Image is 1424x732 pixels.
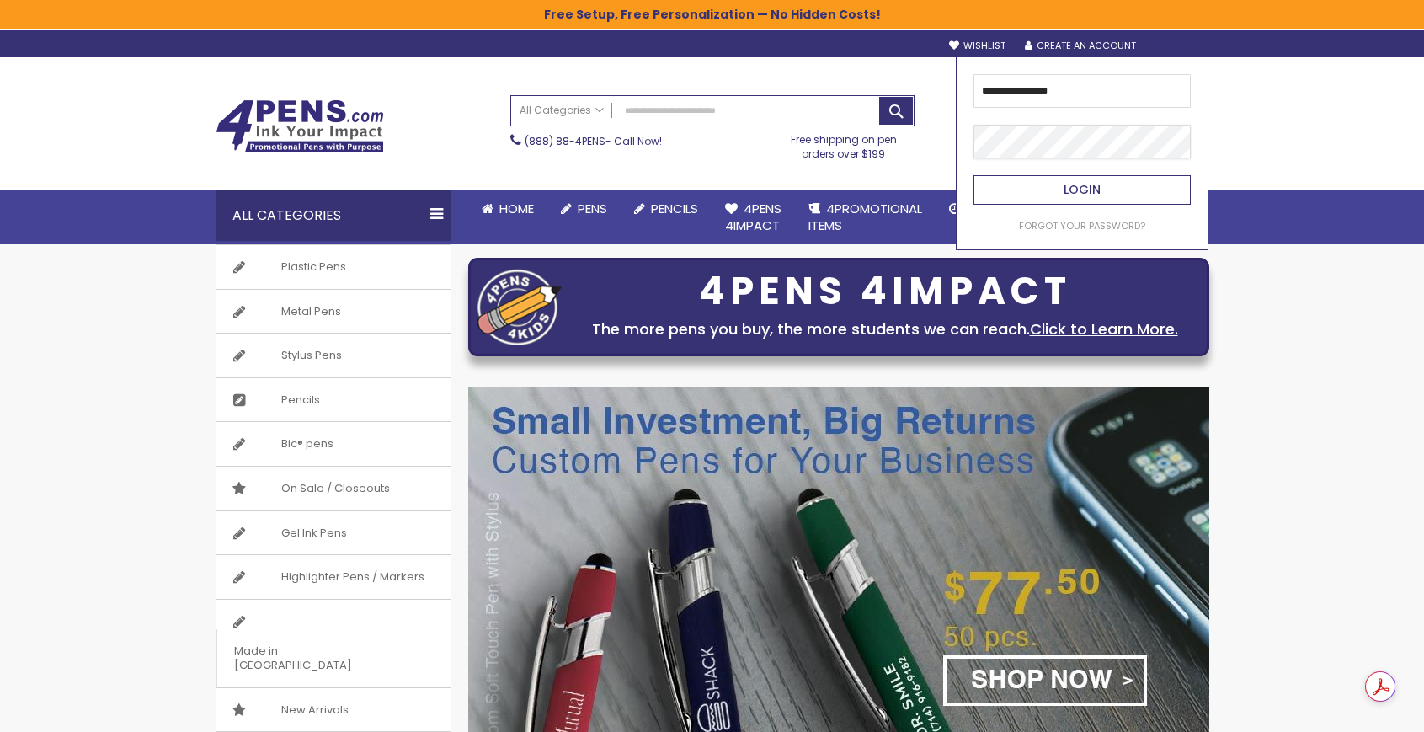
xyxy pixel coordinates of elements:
a: All Categories [511,96,612,124]
a: Bic® pens [216,422,451,466]
img: 4Pens Custom Pens and Promotional Products [216,99,384,153]
div: The more pens you buy, the more students we can reach. [570,318,1200,341]
span: Pencils [264,378,337,422]
a: Create an Account [1025,40,1136,52]
a: (888) 88-4PENS [525,134,605,148]
span: Pens [578,200,607,217]
span: Stylus Pens [264,334,359,377]
div: All Categories [216,190,451,241]
span: Metal Pens [264,290,358,334]
span: Gel Ink Pens [264,511,364,555]
a: Highlighter Pens / Markers [216,555,451,599]
div: Sign In [1153,40,1208,53]
span: Highlighter Pens / Markers [264,555,441,599]
a: Metal Pens [216,290,451,334]
span: 4PROMOTIONAL ITEMS [808,200,922,234]
a: New Arrivals [216,688,451,732]
span: New Arrivals [264,688,365,732]
div: Free shipping on pen orders over $199 [773,126,915,160]
span: Bic® pens [264,422,350,466]
span: All Categories [520,104,604,117]
button: Login [973,175,1191,205]
a: Made in [GEOGRAPHIC_DATA] [216,600,451,687]
img: four_pen_logo.png [477,269,562,345]
a: Pencils [621,190,712,227]
a: 4PROMOTIONALITEMS [795,190,936,245]
a: On Sale / Closeouts [216,467,451,510]
span: Plastic Pens [264,245,363,289]
span: Login [1064,181,1101,198]
a: Pencils [216,378,451,422]
a: Forgot Your Password? [1019,220,1145,232]
a: Plastic Pens [216,245,451,289]
span: Made in [GEOGRAPHIC_DATA] [216,629,408,687]
a: Gel Ink Pens [216,511,451,555]
a: Pens [547,190,621,227]
span: Home [499,200,534,217]
span: - Call Now! [525,134,662,148]
a: Stylus Pens [216,334,451,377]
span: On Sale / Closeouts [264,467,407,510]
a: Click to Learn More. [1030,318,1178,339]
a: 4Pens4impact [712,190,795,245]
a: Wishlist [949,40,1005,52]
a: Rush [936,190,1011,227]
span: Pencils [651,200,698,217]
span: 4Pens 4impact [725,200,781,234]
a: Home [468,190,547,227]
div: 4PENS 4IMPACT [570,274,1200,309]
span: Forgot Your Password? [1019,219,1145,232]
